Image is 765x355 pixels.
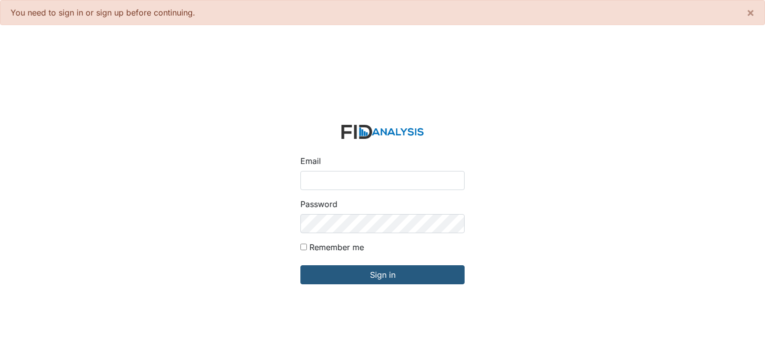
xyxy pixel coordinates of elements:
label: Email [300,155,321,167]
input: Sign in [300,265,465,284]
label: Password [300,198,337,210]
span: × [746,5,754,20]
button: × [736,1,764,25]
label: Remember me [309,241,364,253]
img: logo-2fc8c6e3336f68795322cb6e9a2b9007179b544421de10c17bdaae8622450297.svg [341,125,424,139]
